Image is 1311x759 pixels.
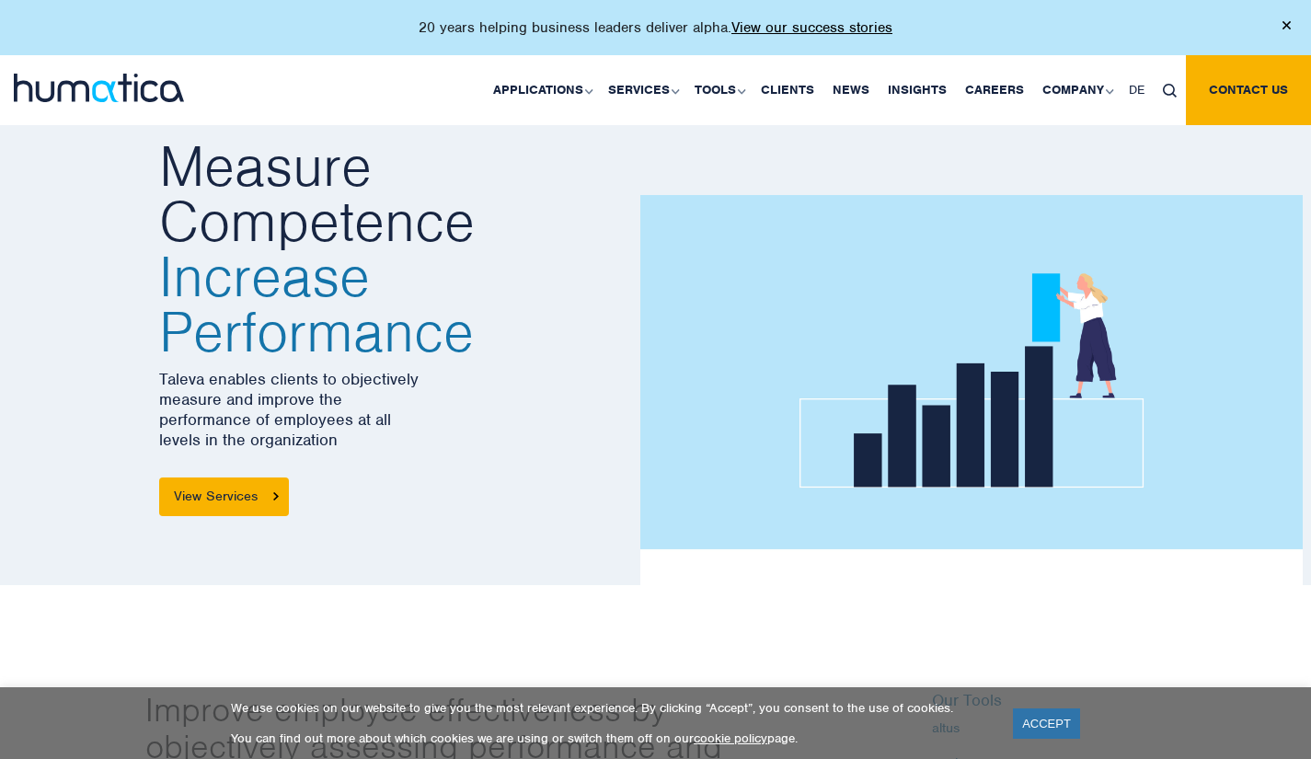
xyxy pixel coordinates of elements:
p: We use cookies on our website to give you the most relevant experience. By clicking “Accept”, you... [231,700,990,716]
p: 20 years helping business leaders deliver alpha. [419,18,892,37]
h2: Measure Competence [159,139,626,360]
a: Tools [685,55,752,125]
span: DE [1129,82,1144,98]
a: News [823,55,879,125]
a: Contact us [1186,55,1311,125]
a: Clients [752,55,823,125]
a: Insights [879,55,956,125]
a: View our success stories [731,18,892,37]
span: Increase Performance [159,249,626,360]
a: ACCEPT [1013,708,1080,739]
img: about_banner1 [640,195,1303,585]
a: Careers [956,55,1033,125]
p: Taleva enables clients to objectively measure and improve the performance of employees at all lev... [159,369,626,450]
a: Company [1033,55,1120,125]
a: cookie policy [694,730,767,746]
img: search_icon [1163,84,1177,98]
a: View Services [159,477,289,516]
img: logo [14,74,184,102]
img: arrowicon [273,492,279,500]
a: Services [599,55,685,125]
a: Applications [484,55,599,125]
p: You can find out more about which cookies we are using or switch them off on our page. [231,730,990,746]
a: DE [1120,55,1154,125]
